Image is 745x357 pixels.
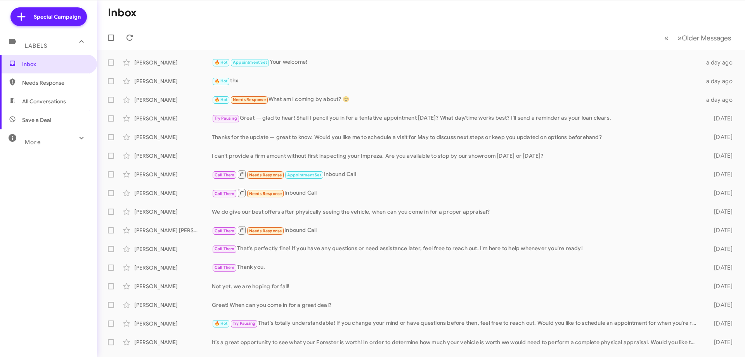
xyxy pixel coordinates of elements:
[287,172,321,178] span: Appointment Set
[134,245,212,253] div: [PERSON_NAME]
[134,264,212,272] div: [PERSON_NAME]
[212,77,702,85] div: thx
[664,33,669,43] span: «
[212,95,702,104] div: What am I coming by about? 😊
[212,282,702,290] div: Not yet, we are hoping for fall!
[682,34,731,42] span: Older Messages
[702,171,739,178] div: [DATE]
[702,226,739,234] div: [DATE]
[215,60,228,65] span: 🔥 Hot
[134,77,212,85] div: [PERSON_NAME]
[702,264,739,272] div: [DATE]
[233,60,267,65] span: Appointment Set
[212,208,702,216] div: We do give our best offers after physically seeing the vehicle, when can you come in for a proper...
[134,115,212,122] div: [PERSON_NAME]
[702,115,739,122] div: [DATE]
[212,244,702,253] div: That's perfectly fine! If you have any questions or need assistance later, feel free to reach out...
[108,7,137,19] h1: Inbox
[212,263,702,272] div: Thank you.
[702,152,739,160] div: [DATE]
[22,60,88,68] span: Inbox
[215,321,228,326] span: 🔥 Hot
[22,79,88,87] span: Needs Response
[34,13,81,21] span: Special Campaign
[249,191,282,196] span: Needs Response
[673,30,736,46] button: Next
[233,97,266,102] span: Needs Response
[702,282,739,290] div: [DATE]
[134,133,212,141] div: [PERSON_NAME]
[660,30,673,46] button: Previous
[677,33,682,43] span: »
[212,225,702,235] div: Inbound Call
[660,30,736,46] nav: Page navigation example
[249,228,282,233] span: Needs Response
[249,172,282,178] span: Needs Response
[702,338,739,346] div: [DATE]
[134,208,212,216] div: [PERSON_NAME]
[215,116,237,121] span: Try Pausing
[702,320,739,327] div: [DATE]
[134,226,212,234] div: [PERSON_NAME] [PERSON_NAME]
[134,282,212,290] div: [PERSON_NAME]
[22,98,66,105] span: All Conversations
[10,7,87,26] a: Special Campaign
[702,77,739,85] div: a day ago
[212,188,702,198] div: Inbound Call
[25,42,47,49] span: Labels
[134,189,212,197] div: [PERSON_NAME]
[702,96,739,104] div: a day ago
[134,59,212,66] div: [PERSON_NAME]
[134,301,212,309] div: [PERSON_NAME]
[215,246,235,251] span: Call Them
[233,321,255,326] span: Try Pausing
[212,114,702,123] div: Great — glad to hear! Shall I pencil you in for a tentative appointment [DATE]? What day/time wor...
[215,172,235,178] span: Call Them
[212,338,702,346] div: It’s a great opportunity to see what your Forester is worth! In order to determine how much your ...
[702,59,739,66] div: a day ago
[702,208,739,216] div: [DATE]
[25,139,41,146] span: More
[215,97,228,102] span: 🔥 Hot
[134,152,212,160] div: [PERSON_NAME]
[22,116,51,124] span: Save a Deal
[215,265,235,270] span: Call Them
[702,245,739,253] div: [DATE]
[212,301,702,309] div: Great! When can you come in for a great deal?
[212,58,702,67] div: Your welcome!
[215,191,235,196] span: Call Them
[212,152,702,160] div: I can’t provide a firm amount without first inspecting your Impreza. Are you available to stop by...
[134,96,212,104] div: [PERSON_NAME]
[134,320,212,327] div: [PERSON_NAME]
[134,171,212,178] div: [PERSON_NAME]
[215,228,235,233] span: Call Them
[702,189,739,197] div: [DATE]
[212,169,702,179] div: Inbound Call
[702,301,739,309] div: [DATE]
[212,133,702,141] div: Thanks for the update — great to know. Would you like me to schedule a visit for May to discuss n...
[215,78,228,84] span: 🔥 Hot
[212,319,702,328] div: That's totally understandable! If you change your mind or have questions before then, feel free t...
[702,133,739,141] div: [DATE]
[134,338,212,346] div: [PERSON_NAME]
